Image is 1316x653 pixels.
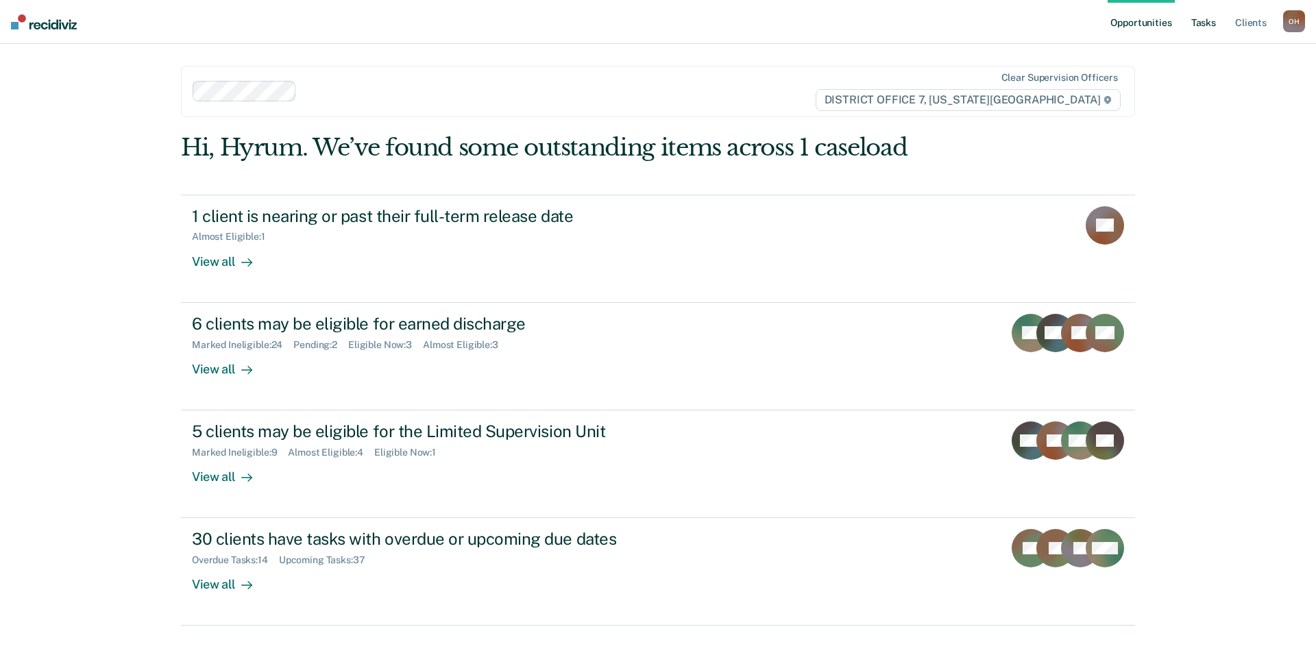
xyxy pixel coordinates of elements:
[181,518,1135,626] a: 30 clients have tasks with overdue or upcoming due datesOverdue Tasks:14Upcoming Tasks:37View all
[374,447,447,458] div: Eligible Now : 1
[293,339,348,351] div: Pending : 2
[288,447,374,458] div: Almost Eligible : 4
[192,206,673,226] div: 1 client is nearing or past their full-term release date
[192,314,673,334] div: 6 clients may be eligible for earned discharge
[181,303,1135,410] a: 6 clients may be eligible for earned dischargeMarked Ineligible:24Pending:2Eligible Now:3Almost E...
[192,339,293,351] div: Marked Ineligible : 24
[192,458,269,485] div: View all
[192,529,673,549] div: 30 clients have tasks with overdue or upcoming due dates
[348,339,423,351] div: Eligible Now : 3
[192,243,269,269] div: View all
[1283,10,1305,32] button: OH
[816,89,1121,111] span: DISTRICT OFFICE 7, [US_STATE][GEOGRAPHIC_DATA]
[279,554,376,566] div: Upcoming Tasks : 37
[192,350,269,377] div: View all
[1001,72,1118,84] div: Clear supervision officers
[192,566,269,593] div: View all
[192,447,288,458] div: Marked Ineligible : 9
[192,231,276,243] div: Almost Eligible : 1
[181,134,945,162] div: Hi, Hyrum. We’ve found some outstanding items across 1 caseload
[423,339,509,351] div: Almost Eligible : 3
[11,14,77,29] img: Recidiviz
[192,421,673,441] div: 5 clients may be eligible for the Limited Supervision Unit
[181,410,1135,518] a: 5 clients may be eligible for the Limited Supervision UnitMarked Ineligible:9Almost Eligible:4Eli...
[192,554,279,566] div: Overdue Tasks : 14
[1283,10,1305,32] div: O H
[181,195,1135,303] a: 1 client is nearing or past their full-term release dateAlmost Eligible:1View all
